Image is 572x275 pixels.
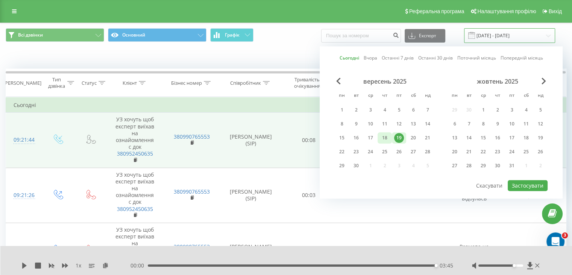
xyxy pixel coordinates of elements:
div: 14 [423,119,432,129]
div: ср 1 жовт 2025 р. [476,104,490,116]
abbr: понеділок [449,90,460,102]
span: 03:45 [440,262,453,269]
input: Пошук за номером [321,29,401,43]
div: 6 [408,105,418,115]
div: 21 [423,133,432,143]
div: 26 [394,147,404,157]
div: 11 [521,119,531,129]
div: чт 18 вер 2025 р. [378,132,392,144]
span: 1 x [76,262,81,269]
div: пн 8 вер 2025 р. [335,118,349,130]
div: 5 [536,105,545,115]
td: [PERSON_NAME] (SIP) [220,113,282,168]
button: Експорт [405,29,445,43]
div: сб 27 вер 2025 р. [406,146,420,157]
div: пт 24 жовт 2025 р. [505,146,519,157]
div: 13 [408,119,418,129]
a: 380990765553 [174,243,210,250]
div: ср 17 вер 2025 р. [363,132,378,144]
div: жовтень 2025 [448,78,548,85]
div: 31 [507,161,517,171]
a: 380990765553 [174,188,210,195]
button: Застосувати [508,180,548,191]
div: пн 20 жовт 2025 р. [448,146,462,157]
td: [PERSON_NAME] (SIP) [220,168,282,223]
div: пт 10 жовт 2025 р. [505,118,519,130]
div: 4 [521,105,531,115]
div: 27 [450,161,460,171]
div: пн 22 вер 2025 р. [335,146,349,157]
div: 27 [408,147,418,157]
div: 20 [408,133,418,143]
div: ср 15 жовт 2025 р. [476,132,490,144]
div: 5 [394,105,404,115]
div: вт 14 жовт 2025 р. [462,132,476,144]
div: 3 [507,105,517,115]
div: нд 19 жовт 2025 р. [533,132,548,144]
a: Вчора [364,55,377,62]
div: 09:21:26 [14,188,33,203]
div: 10 [366,119,375,129]
div: вт 30 вер 2025 р. [349,160,363,171]
button: Основний [108,28,206,42]
div: 7 [464,119,474,129]
div: 8 [337,119,347,129]
abbr: вівторок [463,90,475,102]
div: чт 16 жовт 2025 р. [490,132,505,144]
div: 26 [536,147,545,157]
div: 9 [351,119,361,129]
div: 16 [493,133,502,143]
div: 23 [351,147,361,157]
div: ср 22 жовт 2025 р. [476,146,490,157]
div: 7 [423,105,432,115]
div: Accessibility label [513,264,516,267]
div: 6 [450,119,460,129]
div: 12 [394,119,404,129]
div: 24 [507,147,517,157]
div: 21 [464,147,474,157]
div: пт 3 жовт 2025 р. [505,104,519,116]
div: 29 [337,161,347,171]
div: 22 [337,147,347,157]
div: пн 15 вер 2025 р. [335,132,349,144]
div: сб 18 жовт 2025 р. [519,132,533,144]
div: чт 30 жовт 2025 р. [490,160,505,171]
div: чт 23 жовт 2025 р. [490,146,505,157]
td: УЗ хочуть щоб експерт виїхав на ознайомлення с док [106,168,163,223]
div: 19 [536,133,545,143]
span: Previous Month [336,78,341,84]
div: нд 7 вер 2025 р. [420,104,435,116]
div: 25 [521,147,531,157]
div: сб 13 вер 2025 р. [406,118,420,130]
span: Реферальна програма [409,8,464,14]
a: Поточний місяць [457,55,496,62]
td: Сьогодні [6,98,566,113]
span: Всі дзвінки [18,32,43,38]
abbr: п’ятниця [506,90,517,102]
div: 09:12:42 [14,243,33,258]
div: пн 1 вер 2025 р. [335,104,349,116]
div: 23 [493,147,502,157]
div: вт 2 вер 2025 р. [349,104,363,116]
iframe: Intercom live chat [546,232,564,251]
div: 15 [337,133,347,143]
div: Бізнес номер [171,80,202,86]
div: Тип дзвінка [47,76,65,89]
span: 00:00 [130,262,148,269]
abbr: вівторок [350,90,362,102]
abbr: субота [408,90,419,102]
div: 15 [478,133,488,143]
span: Next Month [542,78,546,84]
div: [PERSON_NAME] [3,80,41,86]
div: сб 20 вер 2025 р. [406,132,420,144]
div: 28 [464,161,474,171]
div: пн 13 жовт 2025 р. [448,132,462,144]
div: 1 [337,105,347,115]
div: 3 [366,105,375,115]
div: Accessibility label [435,264,438,267]
div: 30 [351,161,361,171]
div: 2 [351,105,361,115]
div: сб 11 жовт 2025 р. [519,118,533,130]
td: 00:03 [282,168,336,223]
div: пт 31 жовт 2025 р. [505,160,519,171]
